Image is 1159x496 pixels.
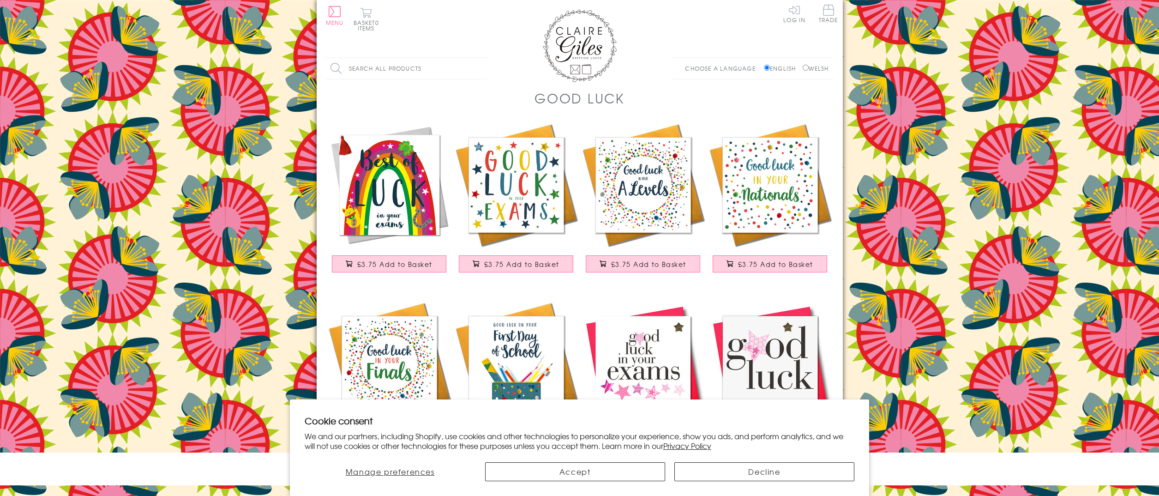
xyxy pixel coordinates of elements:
[326,6,344,25] button: Menu
[611,260,686,269] span: £3.75 Add to Basket
[453,121,580,282] a: Exam Good Luck Card, Stars, Embellished with pompoms £3.75 Add to Basket
[713,255,827,272] button: £3.75 Add to Basket
[707,300,834,427] img: Good Luck Card, Pink Star, Embellished with a padded star
[580,300,707,460] a: Exam Good Luck Card, Pink Stars, Embellished with a padded star £3.50 Add to Basket
[305,462,476,481] button: Manage preferences
[534,89,625,108] h1: Good Luck
[543,9,617,82] img: Claire Giles Greetings Cards
[485,462,665,481] button: Accept
[484,260,559,269] span: £3.75 Add to Basket
[819,5,838,23] span: Trade
[707,300,834,460] a: Good Luck Card, Pink Star, Embellished with a padded star £3.50 Add to Basket
[580,121,707,282] a: A Level Good Luck Card, Dotty Circle, Embellished with pompoms £3.75 Add to Basket
[305,414,855,427] h2: Cookie consent
[586,255,700,272] button: £3.75 Add to Basket
[358,18,379,32] span: 0 items
[453,300,580,460] a: Good Luck Card, Pencil case, First Day of School, Embellished with pompoms £3.75 Add to Basket
[663,440,711,451] a: Privacy Policy
[305,431,855,451] p: We and our partners, including Shopify, use cookies and other technologies to personalize your ex...
[580,121,707,248] img: A Level Good Luck Card, Dotty Circle, Embellished with pompoms
[738,260,813,269] span: £3.75 Add to Basket
[453,300,580,427] img: Good Luck Card, Pencil case, First Day of School, Embellished with pompoms
[453,121,580,248] img: Exam Good Luck Card, Stars, Embellished with pompoms
[819,5,838,24] a: Trade
[478,58,487,79] input: Search
[783,5,805,23] a: Log In
[803,64,829,73] label: Welsh
[326,58,487,79] input: Search all products
[764,65,770,71] input: English
[332,255,446,272] button: £3.75 Add to Basket
[326,300,453,460] a: Good Luck in your Finals Card, Dots, Embellished with pompoms £3.75 Add to Basket
[326,121,453,248] img: Good Luck Exams Card, Rainbow, Embellished with a colourful tassel
[326,121,453,282] a: Good Luck Exams Card, Rainbow, Embellished with a colourful tassel £3.75 Add to Basket
[459,255,573,272] button: £3.75 Add to Basket
[674,462,854,481] button: Decline
[354,7,379,31] button: Basket0 items
[803,65,809,71] input: Welsh
[326,300,453,427] img: Good Luck in your Finals Card, Dots, Embellished with pompoms
[685,64,762,73] p: Choose a language:
[707,121,834,248] img: Good Luck in Nationals Card, Dots, Embellished with pompoms
[357,260,432,269] span: £3.75 Add to Basket
[764,64,800,73] label: English
[707,121,834,282] a: Good Luck in Nationals Card, Dots, Embellished with pompoms £3.75 Add to Basket
[580,300,707,427] img: Exam Good Luck Card, Pink Stars, Embellished with a padded star
[346,466,435,477] span: Manage preferences
[326,18,344,27] span: Menu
